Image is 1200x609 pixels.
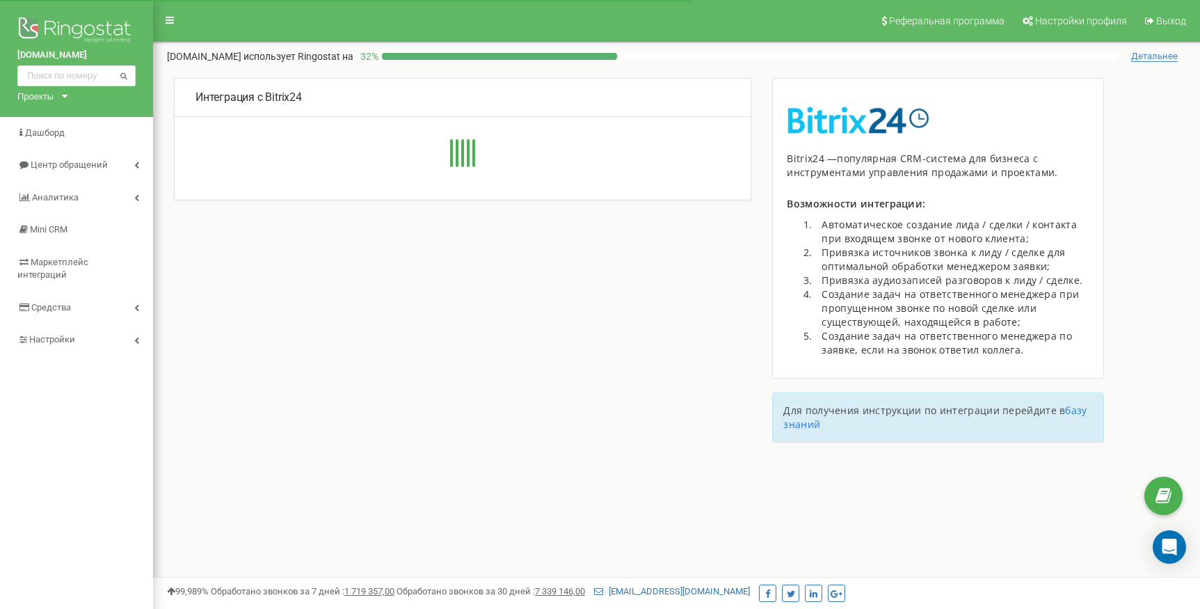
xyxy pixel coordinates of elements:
u: 7 339 146,00 [535,586,585,596]
p: Для получения инструкции по интеграции перейдите в [783,404,1093,432]
span: Средства [31,302,71,313]
span: использует Ringostat на [243,51,353,62]
img: image [787,106,929,134]
span: Детальнее [1131,51,1178,62]
img: Ringostat logo [17,14,136,49]
li: Создание задач на ответственного менеджера при пропущенном звонке по новой сделке или существующе... [815,287,1089,329]
span: Mini CRM [30,224,67,235]
a: [EMAIL_ADDRESS][DOMAIN_NAME] [594,586,750,596]
div: Bitrix24 —популярная CRM-система для бизнеса с инструментами управления продажами и проектами. [787,152,1089,180]
a: базу знаний [783,404,1087,431]
div: Open Intercom Messenger [1153,530,1186,564]
li: Создание задач на ответственного менеджера по заявке, если на звонок ответил коллега. [815,329,1089,357]
span: Обработано звонков за 7 дней : [211,586,394,596]
p: [DOMAIN_NAME] [167,49,353,63]
span: Маркетплейс интеграций [17,257,88,280]
span: Центр обращений [31,159,108,170]
li: Привязка аудиозаписей разговоров к лиду / сделке. [815,274,1089,287]
li: Привязка источников звонка к лиду / сделке для оптимальной обработки менеджером заявки; [815,246,1089,274]
span: Настройки [29,334,75,345]
p: 32 % [353,49,382,63]
span: Реферальная программа [889,15,1005,26]
span: Настройки профиля [1035,15,1127,26]
a: [DOMAIN_NAME] [17,49,136,62]
div: Проекты [17,90,54,103]
span: Выход [1156,15,1186,26]
li: Автоматическое создание лида / сделки / контакта при входящем звонке от нового клиента; [815,218,1089,246]
span: Дашборд [25,127,65,138]
u: 1 719 357,00 [344,586,394,596]
span: 99,989% [167,586,209,596]
span: Обработано звонков за 30 дней : [397,586,585,596]
input: Поиск по номеру [17,65,136,86]
span: Аналитика [32,192,79,203]
p: Интеграция с Bitrix24 [195,90,730,106]
p: Возможности интеграции: [787,197,1089,211]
